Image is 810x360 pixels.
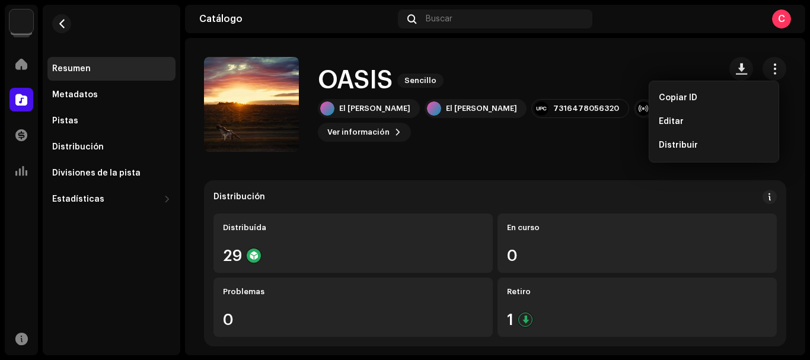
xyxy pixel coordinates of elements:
div: Distribuída [223,223,483,232]
div: Divisiones de la pista [52,168,141,178]
div: Distribución [52,142,104,152]
div: Distribución [213,192,265,202]
div: En curso [507,223,767,232]
span: Copiar ID [659,93,697,103]
span: Sencillo [397,74,444,88]
div: Estadísticas [52,195,104,204]
h1: OASIS [318,67,393,94]
re-m-nav-item: Pistas [47,109,176,133]
img: 297a105e-aa6c-4183-9ff4-27133c00f2e2 [9,9,33,33]
button: Ver información [318,123,411,142]
div: Resumen [52,64,91,74]
re-m-nav-item: Metadatos [47,83,176,107]
div: Retiro [507,287,767,297]
re-m-nav-item: Resumen [47,57,176,81]
div: Catálogo [199,14,393,24]
div: Pistas [52,116,78,126]
re-m-nav-item: Divisiones de la pista [47,161,176,185]
div: Metadatos [52,90,98,100]
div: El [PERSON_NAME] [339,104,410,113]
div: Problemas [223,287,483,297]
span: Distribuir [659,141,698,150]
div: 7316478056320 [553,104,619,113]
re-m-nav-item: Distribución [47,135,176,159]
span: Editar [659,117,684,126]
div: C [772,9,791,28]
span: Ver información [327,120,390,144]
div: El [PERSON_NAME] [446,104,517,113]
span: Buscar [426,14,452,24]
re-m-nav-dropdown: Estadísticas [47,187,176,211]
